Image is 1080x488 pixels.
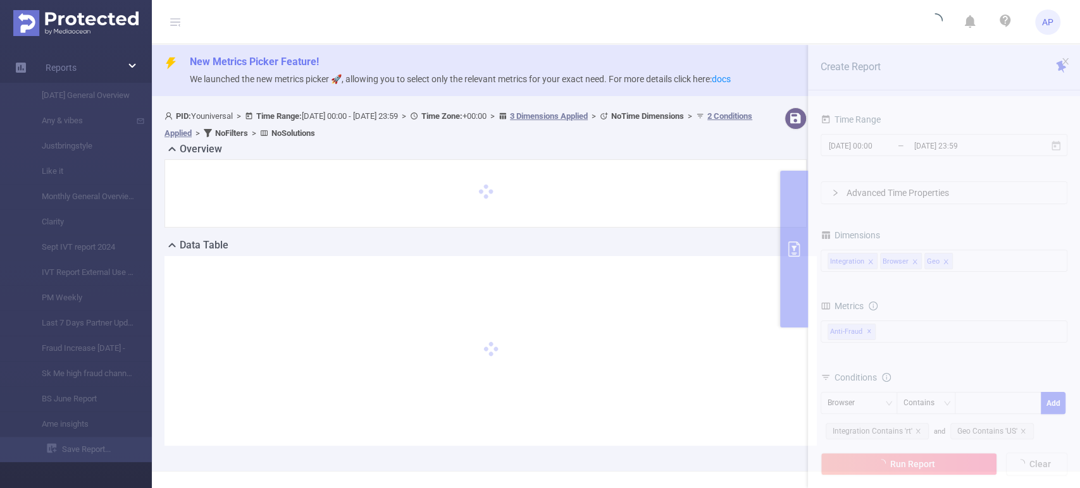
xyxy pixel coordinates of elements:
[215,128,248,138] b: No Filters
[180,238,228,253] h2: Data Table
[271,128,315,138] b: No Solutions
[192,128,204,138] span: >
[180,142,222,157] h2: Overview
[190,56,319,68] span: New Metrics Picker Feature!
[164,111,752,138] span: Youniversal [DATE] 00:00 - [DATE] 23:59 +00:00
[1061,57,1070,66] i: icon: close
[164,57,177,70] i: icon: thunderbolt
[248,128,260,138] span: >
[928,13,943,31] i: icon: loading
[13,10,139,36] img: Protected Media
[46,63,77,73] span: Reports
[421,111,462,121] b: Time Zone:
[684,111,696,121] span: >
[164,112,176,120] i: icon: user
[256,111,302,121] b: Time Range:
[46,55,77,80] a: Reports
[1061,54,1070,68] button: icon: close
[176,111,191,121] b: PID:
[398,111,410,121] span: >
[233,111,245,121] span: >
[611,111,684,121] b: No Time Dimensions
[588,111,600,121] span: >
[190,74,731,84] span: We launched the new metrics picker 🚀, allowing you to select only the relevant metrics for your e...
[712,74,731,84] a: docs
[510,111,588,121] u: 3 Dimensions Applied
[1042,9,1053,35] span: AP
[487,111,499,121] span: >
